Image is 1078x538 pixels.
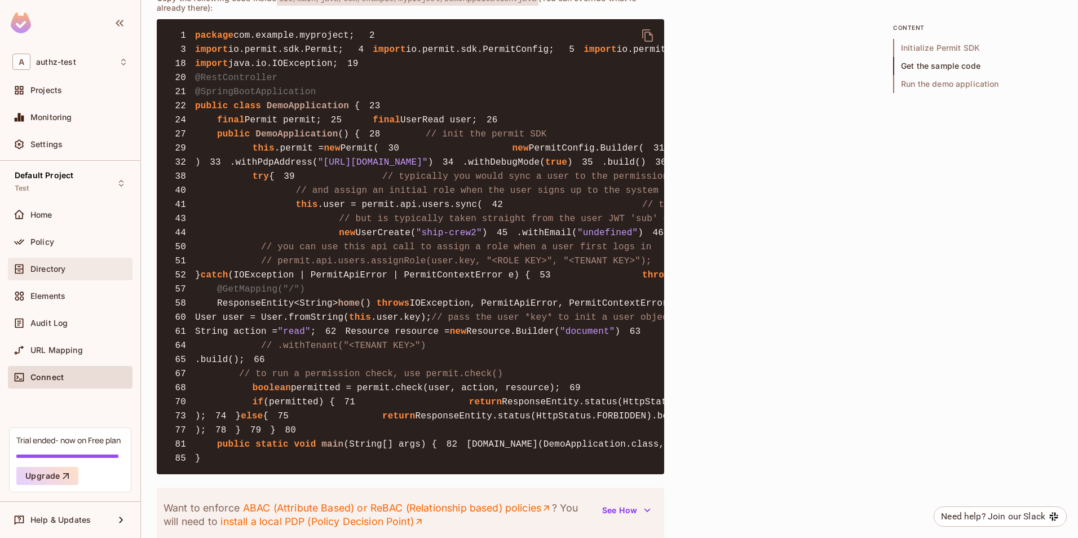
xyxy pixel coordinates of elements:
[620,325,650,338] span: 63
[431,312,739,323] span: // pass the user *key* to init a user object from string
[466,327,560,337] span: Resource.Builder(
[268,409,298,423] span: 75
[469,397,502,407] span: return
[166,452,195,465] span: 85
[318,157,428,167] span: "[URL][DOMAIN_NAME]"
[236,411,241,421] span: }
[339,214,691,224] span: // but is typically taken straight from the user JWT 'sub' claim
[30,86,62,95] span: Projects
[529,143,644,153] span: PermitConfig.Builder(
[577,228,638,238] span: "undefined"
[482,228,488,238] span: )
[400,115,478,125] span: UserRead user;
[195,101,228,111] span: public
[217,298,338,308] span: ResponseEntity<String>
[253,383,291,393] span: boolean
[217,284,305,294] span: @GetMapping("/")
[166,268,195,282] span: 52
[230,157,318,167] span: .withPdpAddress(
[166,99,195,113] span: 22
[513,143,529,153] span: new
[335,395,364,409] span: 71
[241,424,270,437] span: 79
[242,501,551,515] a: ABAC (Attribute Based) or ReBAC (Relationship based) policies
[228,270,531,280] span: (IOException | PermitApiError | PermitContextError e) {
[166,29,195,42] span: 1
[16,467,78,485] button: Upgrade
[324,143,340,153] span: new
[195,87,316,97] span: @SpringBootApplication
[291,383,560,393] span: permitted = permit.check(user, action, resource);
[166,297,195,310] span: 58
[253,171,269,182] span: try
[437,438,466,451] span: 82
[434,156,463,169] span: 34
[295,186,659,196] span: // and assign an initial role when the user signs up to the system
[893,23,1062,32] p: content
[30,140,63,149] span: Settings
[893,75,1062,93] span: Run the demo application
[638,228,643,238] span: )
[360,127,390,141] span: 28
[261,256,651,266] span: // permit.api.users.assignRole(user.key, "<ROLE KEY>", "<TENANT KEY>");
[201,156,230,169] span: 33
[255,439,289,449] span: static
[166,127,195,141] span: 27
[554,43,584,56] span: 5
[11,12,31,33] img: SReyMgAAAABJRU5ErkJggg==
[343,43,373,56] span: 4
[321,113,351,127] span: 25
[166,409,195,423] span: 73
[643,226,673,240] span: 46
[30,292,65,301] span: Elements
[217,115,245,125] span: final
[164,501,595,528] p: Want to enforce ? You will need to
[206,409,236,423] span: 74
[217,439,250,449] span: public
[311,327,316,337] span: ;
[275,170,304,183] span: 39
[30,237,54,246] span: Policy
[646,156,675,169] span: 36
[166,424,195,437] span: 77
[450,327,466,337] span: new
[239,369,503,379] span: // to run a permission check, use permit.check()
[355,101,360,111] span: {
[409,298,668,308] span: IOException, PermitApiError, PermitContextError
[373,45,406,55] span: import
[338,57,368,70] span: 19
[30,515,91,524] span: Help & Updates
[166,240,195,254] span: 50
[15,171,73,180] span: Default Project
[30,210,52,219] span: Home
[426,129,547,139] span: // init the permit SDK
[195,30,233,41] span: package
[166,283,195,296] span: 57
[276,424,305,437] span: 80
[346,327,450,337] span: Resource resource =
[166,367,195,381] span: 67
[488,226,517,240] span: 45
[166,156,195,169] span: 32
[267,101,349,111] span: DemoApplication
[560,327,615,337] span: "document"
[642,270,670,280] span: throw
[341,143,379,153] span: Permit(
[233,30,355,41] span: com.example.myproject;
[431,439,437,449] span: {
[343,439,426,449] span: (String[] args)
[560,381,590,395] span: 69
[338,129,350,139] span: ()
[166,71,195,85] span: 20
[567,157,573,167] span: )
[316,325,346,338] span: 62
[166,198,195,211] span: 41
[644,142,674,155] span: 31
[355,29,384,42] span: 2
[166,311,195,324] span: 60
[269,171,275,182] span: {
[220,515,424,528] a: install a local PDP (Policy Decision Point)
[166,381,195,395] span: 68
[321,439,343,449] span: main
[245,353,274,367] span: 66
